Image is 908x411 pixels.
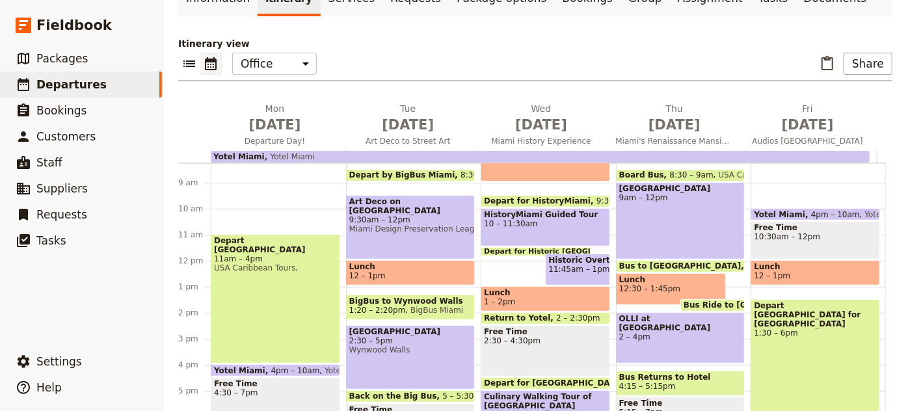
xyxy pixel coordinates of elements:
div: 11 am [178,230,211,240]
div: Art Deco on [GEOGRAPHIC_DATA]9:30am – 12pmMiami Design Preservation League [346,195,475,259]
h2: Tue [349,102,467,135]
div: Depart [GEOGRAPHIC_DATA]11am – 4pmUSA Caribbean Tours, [211,234,340,364]
span: Historic Overtown Walking Tour [548,256,606,265]
span: [DATE] [615,115,733,135]
span: 1:20 – 2:20pm [349,306,406,315]
div: Bus to [GEOGRAPHIC_DATA] [616,260,745,272]
div: Depart for [GEOGRAPHIC_DATA] [481,377,610,390]
span: Miami History Experience [477,136,606,146]
span: Yotel Miami [214,366,271,375]
div: OLLI at [GEOGRAPHIC_DATA]2 – 4pm [616,312,745,364]
span: Depart [GEOGRAPHIC_DATA] [214,236,337,254]
div: Depart for Historic [GEOGRAPHIC_DATA] [481,247,591,256]
span: 1 – 2pm [484,297,515,306]
span: Culinary Walking Tour of [GEOGRAPHIC_DATA] [484,392,607,410]
button: Paste itinerary item [816,53,838,75]
div: Yotel MiamiYotel Miami [211,150,877,163]
div: Yotel Miami4pm – 10amYotel Miami [751,208,880,220]
div: Board Bus8:30 – 9amUSA Caribbean Tours, [616,169,745,181]
span: Depart for HistoryMiami [484,196,596,205]
div: HistoryMiami Guided Tour10 – 11:30am [481,208,610,246]
span: Bus to [GEOGRAPHIC_DATA] [619,261,747,271]
div: Lunch1 – 2pm [481,286,610,312]
span: Departures [36,78,107,91]
span: Free Time [484,327,607,336]
span: Lunch [619,275,723,284]
button: Calendar view [200,53,222,75]
p: Itinerary view [178,37,892,50]
span: Depart [GEOGRAPHIC_DATA] for [GEOGRAPHIC_DATA] [754,301,877,328]
span: Tasks [36,234,66,247]
span: 12 – 1pm [349,271,386,280]
span: Customers [36,130,96,143]
span: BigBus to Wynwood Walls [349,297,472,306]
span: Bus Ride to [GEOGRAPHIC_DATA] [684,300,834,310]
span: 8:30 – 9am [670,170,714,179]
span: 1:30 – 6pm [754,328,877,338]
span: Free Time [754,223,877,232]
span: Back on the Big Bus [349,391,443,401]
h2: Fri [749,102,866,135]
div: Yotel MiamiYotel Miami [211,151,870,163]
span: Requests [36,208,87,221]
span: [GEOGRAPHIC_DATA] [349,327,472,336]
span: Depart for [GEOGRAPHIC_DATA] [484,378,630,388]
span: Suppliers [36,182,88,195]
button: Thu [DATE]Miami's Renaissance Mansion and OLLI at UM [610,102,743,150]
div: Lunch12 – 1pm [346,260,475,285]
div: Lunch12:30 – 1:45pm [616,273,726,305]
span: Yotel Miami [213,152,265,161]
span: 4:30 – 7pm [214,388,337,397]
span: 11:45am – 1pm [548,265,606,274]
span: Art Deco on [GEOGRAPHIC_DATA] [349,197,472,215]
span: 12:30 – 1:45pm [619,284,723,293]
button: Fri [DATE]Audios [GEOGRAPHIC_DATA] [743,102,877,150]
span: 4pm – 10am [811,210,860,219]
span: 2:30 – 5pm [349,336,472,345]
div: Bus Returns to Hotel4:15 – 5:15pm [616,371,745,396]
span: 9am – 12pm [619,193,742,202]
span: 4:15 – 5:15pm [619,382,676,391]
div: Lunch12 – 1pm [751,260,880,285]
span: BigBus Miami [405,306,463,315]
span: Settings [36,355,82,368]
div: 3 pm [178,334,211,344]
button: Mon [DATE]Departure Day! [211,102,344,150]
span: OLLI at [GEOGRAPHIC_DATA] [619,314,742,332]
span: [DATE] [483,115,600,135]
button: Tue [DATE]Art Deco to Street Art [344,102,477,150]
span: Board Bus [619,170,670,179]
span: Lunch [754,262,877,271]
span: Depart by BigBus Miami [349,170,461,179]
span: 2:30 – 4:30pm [484,336,607,345]
span: Fieldbook [36,16,112,35]
span: Return to Yotel [484,313,556,323]
span: USA Caribbean Tours, [714,170,803,179]
span: Audios [GEOGRAPHIC_DATA] [743,136,872,146]
div: [GEOGRAPHIC_DATA]9am – 12pm [616,182,745,259]
div: 10 am [178,204,211,214]
span: Yotel Miami [265,152,315,161]
div: Yotel Miami4pm – 10amYotel Miami [211,364,340,377]
h2: Mon [216,102,334,135]
span: Departure Day! [211,136,339,146]
span: 12 – 1pm [754,271,790,280]
div: Free Time2:30 – 4:30pm [481,325,610,377]
span: [DATE] [216,115,334,135]
div: 5 pm [178,386,211,396]
span: Yotel Miami [754,210,811,219]
span: Bookings [36,104,87,117]
div: 12 pm [178,256,211,266]
span: Staff [36,156,62,169]
div: Free Time10:30am – 12pm [751,221,880,259]
div: Bus Ride to [GEOGRAPHIC_DATA] [680,299,745,312]
span: [DATE] [349,115,467,135]
span: 10:30am – 12pm [754,232,877,241]
span: Yotel Miami [319,366,369,375]
span: 5 – 5:30pm [442,391,487,401]
span: Miami Design Preservation League [349,224,472,233]
div: Return to Yotel2 – 2:30pm [481,312,610,325]
button: Wed [DATE]Miami History Experience [477,102,611,150]
div: Historic Overtown Walking Tour11:45am – 1pm [545,254,609,285]
span: Free Time [214,379,337,388]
